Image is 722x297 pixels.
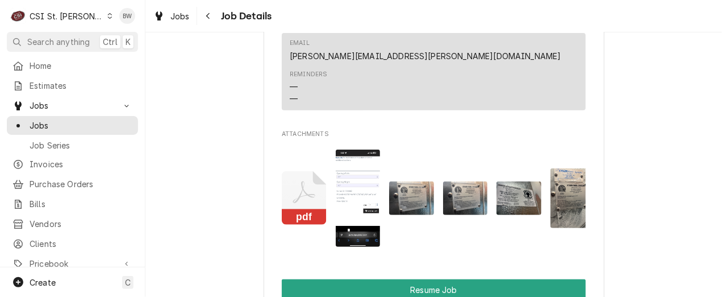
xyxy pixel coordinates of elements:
span: Home [30,60,132,72]
span: Jobs [30,119,132,131]
a: Estimates [7,76,138,95]
div: Brad Wicks's Avatar [119,8,135,24]
div: — [290,81,298,93]
div: Contact [282,33,586,111]
span: K [126,36,131,48]
a: Jobs [7,116,138,135]
span: Attachments [282,141,586,255]
a: Vendors [7,214,138,233]
button: Search anythingCtrlK [7,32,138,52]
a: Go to Jobs [7,96,138,115]
span: Purchase Orders [30,178,132,190]
div: CSI St. Louis's Avatar [10,8,26,24]
a: Go to Pricebook [7,254,138,273]
a: Jobs [149,7,194,26]
div: Email [290,39,310,48]
span: Vendors [30,218,132,230]
a: Clients [7,234,138,253]
div: Reminders [290,70,327,105]
img: hmVE4nGxQmClicQrcCdA [443,181,488,215]
span: Attachments [282,130,586,139]
a: Job Series [7,136,138,155]
a: Invoices [7,155,138,174]
span: Pricebook [30,258,115,270]
a: Purchase Orders [7,175,138,193]
div: Client Contact List [282,33,586,116]
span: Estimates [30,80,132,92]
div: Client Contact [282,22,586,115]
div: Attachments [282,130,586,256]
button: Navigate back [199,7,218,25]
span: Jobs [170,10,190,22]
span: Job Details [218,9,272,24]
div: Reminders [290,70,327,79]
img: 350aGpROQ6CfqnMGCyMc [496,181,541,215]
div: C [10,8,26,24]
span: Jobs [30,100,115,112]
div: CSI St. [PERSON_NAME] [30,10,103,22]
span: Create [30,278,56,287]
a: Bills [7,195,138,213]
a: Home [7,56,138,75]
span: Search anything [27,36,90,48]
div: Email [290,39,561,61]
span: Job Series [30,139,132,151]
span: C [125,277,131,288]
img: FsQoLsh7QQ6aQSFK6pHs [550,168,595,228]
span: Invoices [30,158,132,170]
span: Clients [30,238,132,250]
button: pdf [282,150,327,247]
img: BMisTYwqT1C4G5CScp4s [336,150,381,247]
div: BW [119,8,135,24]
span: Bills [30,198,132,210]
a: [PERSON_NAME][EMAIL_ADDRESS][PERSON_NAME][DOMAIN_NAME] [290,51,561,61]
span: Ctrl [103,36,118,48]
div: — [290,93,298,105]
img: smQHEQO7Sr2vAT2Latgv [389,181,434,215]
